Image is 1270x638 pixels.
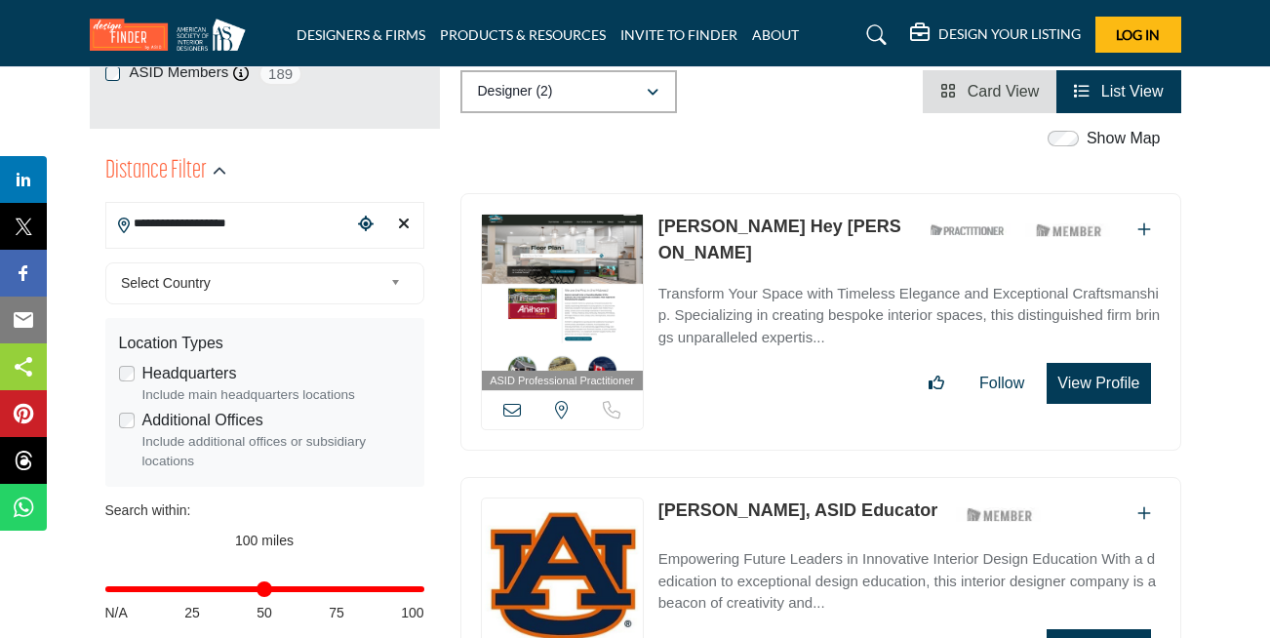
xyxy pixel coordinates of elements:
a: [PERSON_NAME], ASID Educator [658,500,937,520]
a: PRODUCTS & RESOURCES [440,26,606,43]
span: List View [1101,83,1164,100]
img: ASID Members Badge Icon [1025,219,1113,243]
h2: Distance Filter [105,154,207,189]
span: ASID Professional Practitioner [490,373,634,389]
button: Designer (2) [460,70,677,113]
a: ABOUT [752,26,799,43]
button: Follow [967,364,1037,403]
div: Include main headquarters locations [142,385,411,405]
img: ASID Members Badge Icon [956,502,1044,527]
img: Kathleen Hey Miller [482,215,643,371]
span: 189 [258,61,302,86]
a: ASID Professional Practitioner [482,215,643,391]
p: Designer (2) [478,82,553,101]
div: Location Types [119,332,411,355]
h5: DESIGN YOUR LISTING [938,25,1081,43]
a: DESIGNERS & FIRMS [297,26,425,43]
div: DESIGN YOUR LISTING [910,23,1081,47]
img: ASID Qualified Practitioners Badge Icon [923,219,1011,243]
label: Additional Offices [142,409,263,432]
span: Log In [1116,26,1160,43]
li: List View [1056,70,1180,113]
p: Cathleen Wakeland, ASID Educator [658,498,937,524]
span: N/A [105,603,128,623]
input: Search Location [106,205,352,243]
label: ASID Members [130,61,229,84]
a: INVITE TO FINDER [620,26,737,43]
button: View Profile [1047,363,1150,404]
button: Log In [1095,17,1181,53]
div: Include additional offices or subsidiary locations [142,432,411,472]
span: 50 [257,603,272,623]
span: 25 [184,603,200,623]
a: Add To List [1137,505,1151,522]
span: Select Country [121,271,382,295]
input: ASID Members checkbox [105,66,120,81]
span: 100 [401,603,423,623]
div: Search within: [105,500,424,521]
label: Show Map [1087,127,1161,150]
li: Card View [923,70,1056,113]
p: Kathleen Hey Miller [658,214,904,266]
a: Transform Your Space with Timeless Elegance and Exceptional Craftsmanship. Specializing in creati... [658,271,1161,349]
p: Transform Your Space with Timeless Elegance and Exceptional Craftsmanship. Specializing in creati... [658,283,1161,349]
span: 75 [329,603,344,623]
div: Clear search location [389,204,417,246]
div: Choose your current location [351,204,379,246]
a: View Card [940,83,1039,100]
a: [PERSON_NAME] Hey [PERSON_NAME] [658,217,901,262]
a: Add To List [1137,221,1151,238]
span: 100 miles [235,533,294,548]
span: Card View [968,83,1040,100]
a: View List [1074,83,1163,100]
p: Empowering Future Leaders in Innovative Interior Design Education With a dedication to exceptiona... [658,548,1161,615]
img: Site Logo [90,19,256,51]
button: Like listing [916,364,957,403]
a: Empowering Future Leaders in Innovative Interior Design Education With a dedication to exceptiona... [658,537,1161,615]
a: Search [848,20,899,51]
label: Headquarters [142,362,237,385]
